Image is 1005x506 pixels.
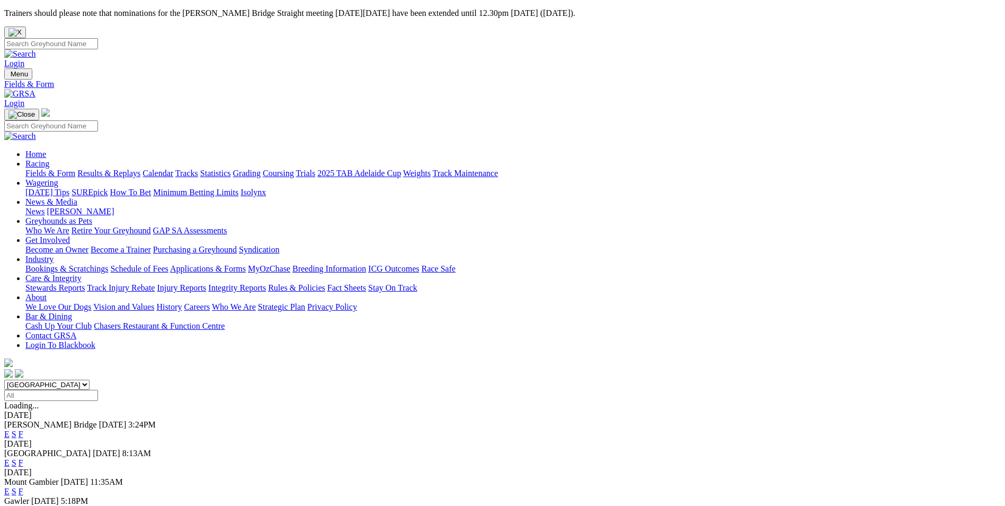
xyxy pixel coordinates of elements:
a: E [4,487,10,496]
a: Applications & Forms [170,264,246,273]
input: Search [4,120,98,132]
a: We Love Our Dogs [25,302,91,311]
a: Isolynx [241,188,266,197]
a: Bookings & Scratchings [25,264,108,273]
span: 8:13AM [122,449,151,458]
a: Login [4,59,24,68]
div: Industry [25,264,1001,274]
a: Weights [403,169,431,178]
a: Strategic Plan [258,302,305,311]
a: Cash Up Your Club [25,321,92,330]
a: Purchasing a Greyhound [153,245,237,254]
input: Select date [4,390,98,401]
button: Close [4,27,26,38]
a: Vision and Values [93,302,154,311]
span: [GEOGRAPHIC_DATA] [4,449,91,458]
span: 3:24PM [128,420,156,429]
a: 2025 TAB Adelaide Cup [317,169,401,178]
a: F [19,458,23,467]
a: Become a Trainer [91,245,151,254]
span: Gawler [4,496,29,505]
a: E [4,430,10,439]
a: How To Bet [110,188,152,197]
img: facebook.svg [4,369,13,378]
a: Login [4,99,24,108]
span: [PERSON_NAME] Bridge [4,420,97,429]
a: Injury Reports [157,283,206,292]
img: Search [4,49,36,59]
a: GAP SA Assessments [153,226,227,235]
a: F [19,430,23,439]
div: Bar & Dining [25,321,1001,331]
span: Mount Gambier [4,477,59,486]
img: twitter.svg [15,369,23,378]
span: [DATE] [93,449,120,458]
a: Become an Owner [25,245,88,254]
a: Retire Your Greyhound [72,226,151,235]
a: Racing [25,159,49,168]
a: Minimum Betting Limits [153,188,238,197]
a: [DATE] Tips [25,188,69,197]
a: Rules & Policies [268,283,325,292]
a: Integrity Reports [208,283,266,292]
a: Industry [25,255,54,264]
a: Privacy Policy [307,302,357,311]
button: Toggle navigation [4,68,32,80]
p: Trainers should please note that nominations for the [PERSON_NAME] Bridge Straight meeting [DATE]... [4,8,1001,18]
a: Coursing [263,169,294,178]
a: Syndication [239,245,279,254]
img: GRSA [4,89,35,99]
div: [DATE] [4,411,1001,420]
span: [DATE] [31,496,59,505]
a: Fields & Form [25,169,75,178]
a: E [4,458,10,467]
a: Schedule of Fees [110,264,168,273]
span: [DATE] [61,477,88,486]
a: Track Maintenance [433,169,498,178]
a: Chasers Restaurant & Function Centre [94,321,225,330]
a: ICG Outcomes [368,264,419,273]
div: [DATE] [4,468,1001,477]
div: Care & Integrity [25,283,1001,293]
a: News [25,207,45,216]
img: X [8,28,22,37]
span: [DATE] [99,420,127,429]
button: Toggle navigation [4,109,39,120]
a: Fields & Form [4,80,1001,89]
div: [DATE] [4,439,1001,449]
a: Bar & Dining [25,312,72,321]
a: [PERSON_NAME] [47,207,114,216]
a: Statistics [200,169,231,178]
a: Track Injury Rebate [87,283,155,292]
div: Get Involved [25,245,1001,255]
a: Tracks [175,169,198,178]
a: About [25,293,47,302]
a: Greyhounds as Pets [25,216,92,225]
a: S [12,458,16,467]
div: Racing [25,169,1001,178]
a: Wagering [25,178,58,187]
a: Careers [184,302,210,311]
a: SUREpick [72,188,108,197]
div: News & Media [25,207,1001,216]
a: S [12,487,16,496]
span: 11:35AM [90,477,123,486]
a: Trials [296,169,315,178]
img: logo-grsa-white.png [41,108,50,117]
div: Wagering [25,188,1001,197]
a: Breeding Information [292,264,366,273]
a: MyOzChase [248,264,290,273]
div: About [25,302,1001,312]
a: Who We Are [212,302,256,311]
img: Close [8,110,35,119]
a: F [19,487,23,496]
a: Login To Blackbook [25,341,95,350]
img: logo-grsa-white.png [4,359,13,367]
a: Calendar [143,169,173,178]
a: History [156,302,182,311]
a: Stay On Track [368,283,417,292]
a: Race Safe [421,264,455,273]
input: Search [4,38,98,49]
span: 5:18PM [61,496,88,505]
